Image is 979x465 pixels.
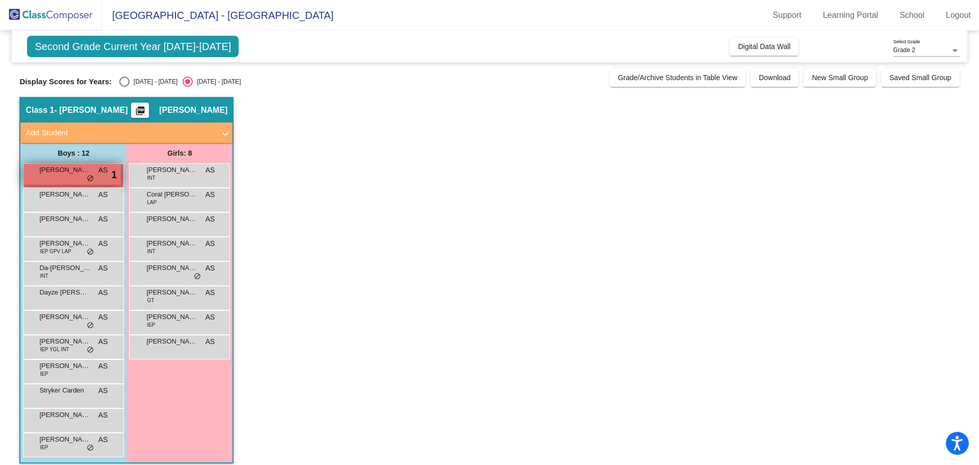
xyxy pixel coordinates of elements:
[98,410,108,421] span: AS
[146,263,197,273] span: [PERSON_NAME]
[131,103,149,118] button: Print Students Details
[98,287,108,298] span: AS
[40,346,69,353] span: IEP YGL INT
[39,263,90,273] span: Da-[PERSON_NAME]
[98,336,108,347] span: AS
[39,361,90,371] span: [PERSON_NAME]
[146,336,197,347] span: [PERSON_NAME]
[40,370,48,378] span: IEP
[87,248,94,256] span: do_not_disturb_alt
[147,297,154,304] span: GT
[815,7,887,23] a: Learning Portal
[98,312,108,323] span: AS
[205,238,215,249] span: AS
[146,189,197,200] span: Coral [PERSON_NAME]
[98,361,108,372] span: AS
[147,248,155,255] span: INT
[98,214,108,225] span: AS
[87,322,94,330] span: do_not_disturb_alt
[40,444,48,451] span: IEP
[205,287,215,298] span: AS
[98,385,108,396] span: AS
[804,68,876,87] button: New Small Group
[205,214,215,225] span: AS
[111,167,117,182] span: 1
[938,7,979,23] a: Logout
[146,312,197,322] span: [PERSON_NAME]
[39,214,90,224] span: [PERSON_NAME]
[146,287,197,298] span: [PERSON_NAME]
[205,165,215,176] span: AS
[205,263,215,274] span: AS
[27,36,239,57] span: Second Grade Current Year [DATE]-[DATE]
[765,7,810,23] a: Support
[610,68,746,87] button: Grade/Archive Students in Table View
[146,238,197,249] span: [PERSON_NAME]
[87,175,94,183] span: do_not_disturb_alt
[39,385,90,396] span: Stryker Carden
[39,238,90,249] span: [PERSON_NAME]
[39,434,90,445] span: [PERSON_NAME]
[126,143,233,163] div: Girls: 8
[98,189,108,200] span: AS
[193,77,241,86] div: [DATE] - [DATE]
[194,273,201,281] span: do_not_disturb_alt
[130,77,177,86] div: [DATE] - [DATE]
[39,410,90,420] span: [PERSON_NAME]
[20,123,233,143] mat-expansion-panel-header: Add Student
[39,336,90,347] span: [PERSON_NAME]
[98,263,108,274] span: AS
[205,336,215,347] span: AS
[87,444,94,452] span: do_not_disturb_alt
[205,312,215,323] span: AS
[98,434,108,445] span: AS
[39,189,90,200] span: [PERSON_NAME]
[891,7,933,23] a: School
[54,105,127,115] span: - [PERSON_NAME]
[812,74,868,82] span: New Small Group
[751,68,798,87] button: Download
[98,238,108,249] span: AS
[147,174,155,182] span: INT
[19,77,112,86] span: Display Scores for Years:
[730,37,798,56] button: Digital Data Wall
[159,105,227,115] span: [PERSON_NAME]
[146,214,197,224] span: [PERSON_NAME]
[146,165,197,175] span: [PERSON_NAME]
[147,199,157,206] span: LAP
[889,74,951,82] span: Saved Small Group
[759,74,790,82] span: Download
[205,189,215,200] span: AS
[738,42,790,51] span: Digital Data Wall
[25,127,215,139] mat-panel-title: Add Student
[20,143,126,163] div: Boys : 12
[40,272,48,280] span: INT
[25,105,54,115] span: Class 1
[98,165,108,176] span: AS
[881,68,959,87] button: Saved Small Group
[102,7,333,23] span: [GEOGRAPHIC_DATA] - [GEOGRAPHIC_DATA]
[618,74,738,82] span: Grade/Archive Students in Table View
[40,248,71,255] span: IEP GPV LAP
[39,165,90,175] span: [PERSON_NAME]
[147,321,155,329] span: IEP
[134,106,146,120] mat-icon: picture_as_pdf
[87,346,94,354] span: do_not_disturb_alt
[39,287,90,298] span: Dayze [PERSON_NAME]
[893,46,915,54] span: Grade 2
[119,77,241,87] mat-radio-group: Select an option
[39,312,90,322] span: [PERSON_NAME]'[PERSON_NAME]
